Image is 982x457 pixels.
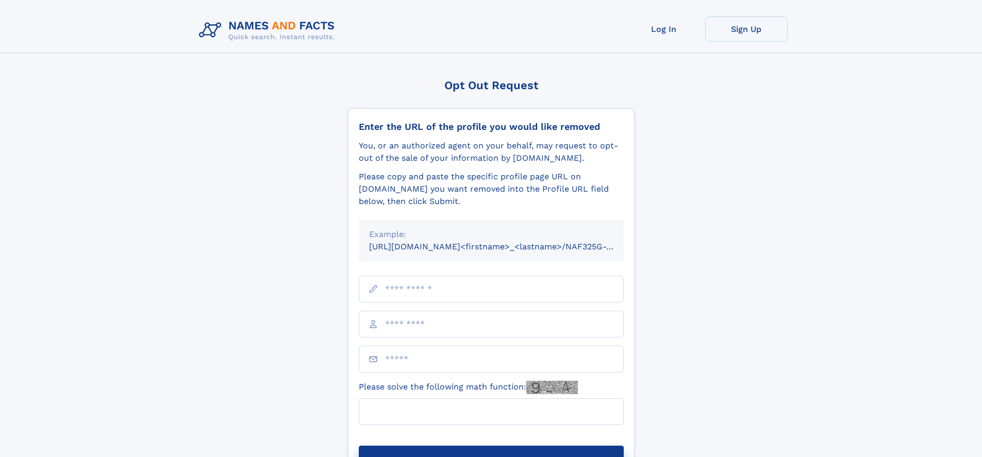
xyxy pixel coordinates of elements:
[195,16,343,44] img: Logo Names and Facts
[359,121,624,132] div: Enter the URL of the profile you would like removed
[369,228,613,241] div: Example:
[705,16,788,42] a: Sign Up
[348,79,635,92] div: Opt Out Request
[359,381,578,394] label: Please solve the following math function:
[359,171,624,208] div: Please copy and paste the specific profile page URL on [DOMAIN_NAME] you want removed into the Pr...
[623,16,705,42] a: Log In
[359,140,624,164] div: You, or an authorized agent on your behalf, may request to opt-out of the sale of your informatio...
[369,242,643,251] small: [URL][DOMAIN_NAME]<firstname>_<lastname>/NAF325G-xxxxxxxx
